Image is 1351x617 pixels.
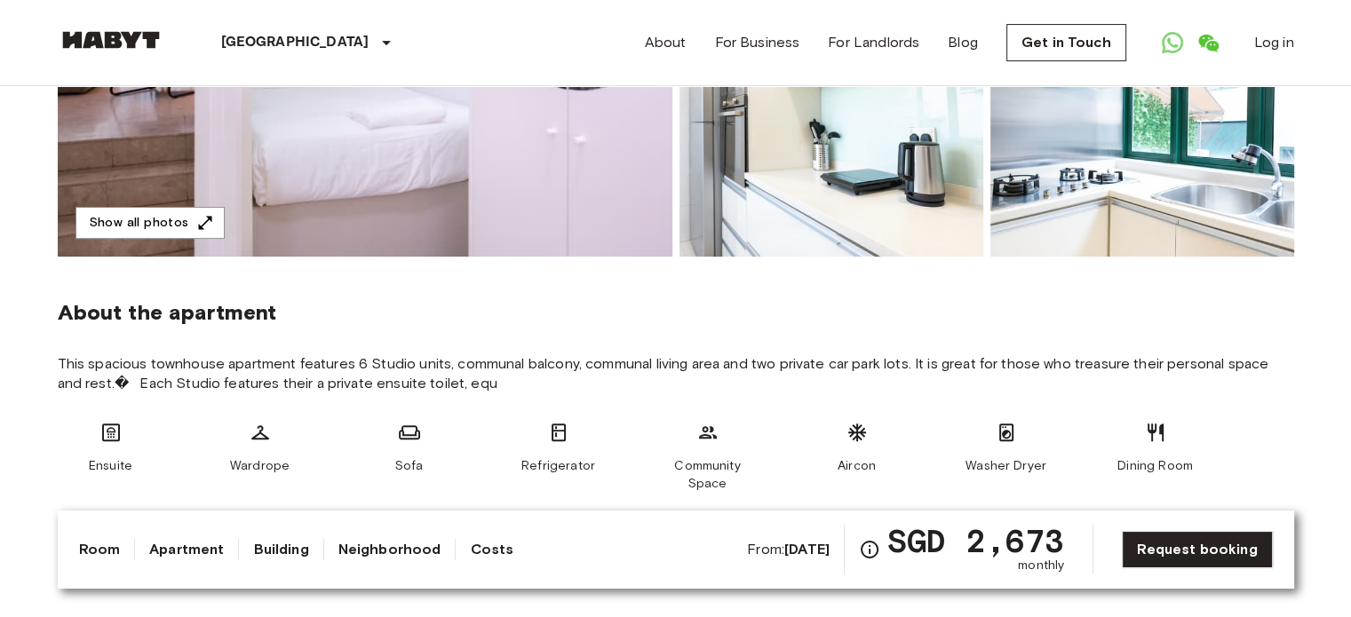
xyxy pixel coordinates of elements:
[338,539,441,560] a: Neighborhood
[1006,24,1126,61] a: Get in Touch
[679,24,983,257] img: Picture of unit SG-01-107-002-001
[887,525,1064,557] span: SGD 2,673
[645,32,687,53] a: About
[1117,457,1193,475] span: Dining Room
[948,32,978,53] a: Blog
[470,539,513,560] a: Costs
[828,32,919,53] a: For Landlords
[1190,25,1226,60] a: Open WeChat
[966,457,1046,475] span: Washer Dryer
[747,540,830,559] span: From:
[1254,32,1294,53] a: Log in
[990,24,1294,257] img: Picture of unit SG-01-107-002-001
[253,539,308,560] a: Building
[58,354,1294,393] span: This spacious townhouse apartment features 6 Studio units, communal balcony, communal living area...
[149,539,224,560] a: Apartment
[58,31,164,49] img: Habyt
[1155,25,1190,60] a: Open WhatsApp
[75,207,225,240] button: Show all photos
[395,457,424,475] span: Sofa
[58,299,277,326] span: About the apartment
[521,457,595,475] span: Refrigerator
[1122,531,1272,568] a: Request booking
[1018,557,1064,574] span: monthly
[784,541,830,558] b: [DATE]
[655,457,761,493] span: Community Space
[221,32,370,53] p: [GEOGRAPHIC_DATA]
[859,539,880,560] svg: Check cost overview for full price breakdown. Please note that discounts apply to new joiners onl...
[79,539,121,560] a: Room
[230,457,290,475] span: Wardrope
[838,457,876,475] span: Aircon
[714,32,799,53] a: For Business
[89,457,132,475] span: Ensuite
